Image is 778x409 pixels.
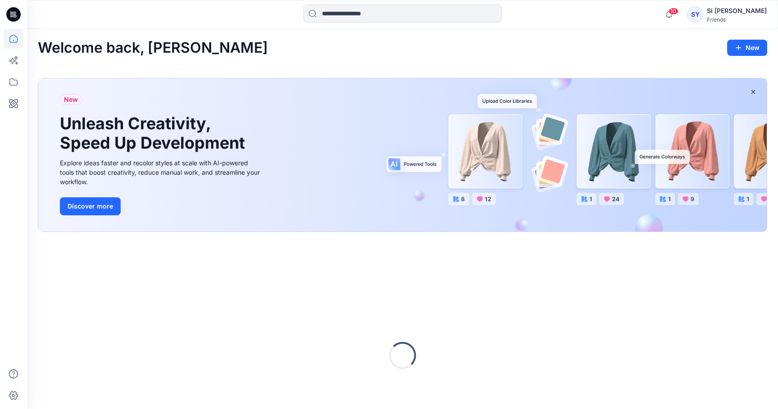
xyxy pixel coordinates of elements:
[687,6,703,23] div: SY
[707,16,767,23] div: Friends
[707,5,767,16] div: Si [PERSON_NAME]
[64,94,78,105] span: New
[727,40,767,56] button: New
[38,40,268,56] h2: Welcome back, [PERSON_NAME]
[60,158,262,186] div: Explore ideas faster and recolor styles at scale with AI-powered tools that boost creativity, red...
[60,197,121,215] button: Discover more
[60,114,249,153] h1: Unleash Creativity, Speed Up Development
[669,8,678,15] span: 10
[60,197,262,215] a: Discover more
